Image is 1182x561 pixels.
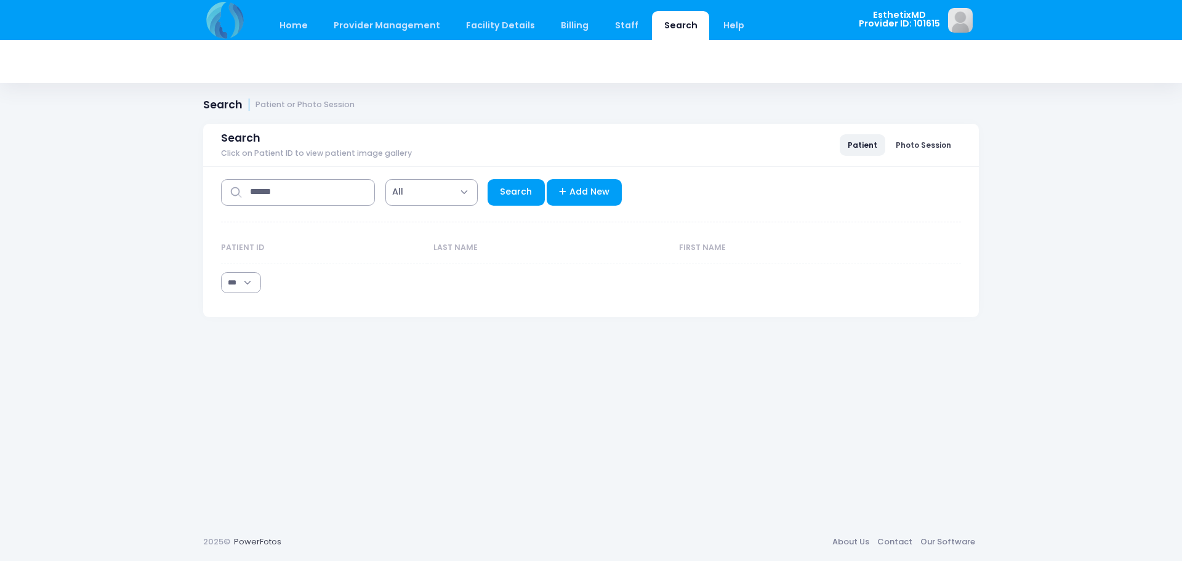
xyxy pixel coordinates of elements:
a: Add New [547,179,622,206]
h1: Search [203,99,355,111]
th: First Name [673,232,930,264]
a: PowerFotos [234,536,281,547]
a: Our Software [916,531,979,553]
span: Search [221,132,260,145]
a: Staff [603,11,650,40]
a: Search [652,11,709,40]
span: Click on Patient ID to view patient image gallery [221,149,412,158]
span: EsthetixMD Provider ID: 101615 [859,10,940,28]
a: Provider Management [321,11,452,40]
a: Patient [840,134,885,155]
span: All [385,179,478,206]
small: Patient or Photo Session [255,100,355,110]
a: Billing [549,11,601,40]
a: Search [488,179,545,206]
span: 2025© [203,536,230,547]
a: Contact [873,531,916,553]
a: Home [267,11,320,40]
img: image [948,8,973,33]
th: Last Name [427,232,673,264]
a: Help [712,11,757,40]
a: About Us [828,531,873,553]
a: Facility Details [454,11,547,40]
th: Patient ID [221,232,427,264]
a: Photo Session [888,134,959,155]
span: All [392,185,403,198]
